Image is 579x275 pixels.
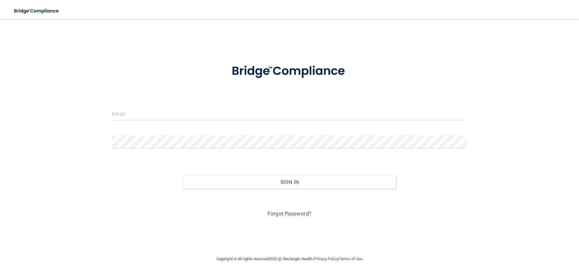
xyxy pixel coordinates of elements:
[9,5,65,17] img: bridge_compliance_login_screen.278c3ca4.svg
[339,257,362,261] a: Terms of Use
[267,210,312,217] a: Forgot Password?
[219,56,360,87] img: bridge_compliance_login_screen.278c3ca4.svg
[183,175,396,189] button: Sign In
[112,107,467,120] input: Email
[314,257,338,261] a: Privacy Policy
[179,249,400,269] div: Copyright © All rights reserved 2025 @ Rectangle Health | |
